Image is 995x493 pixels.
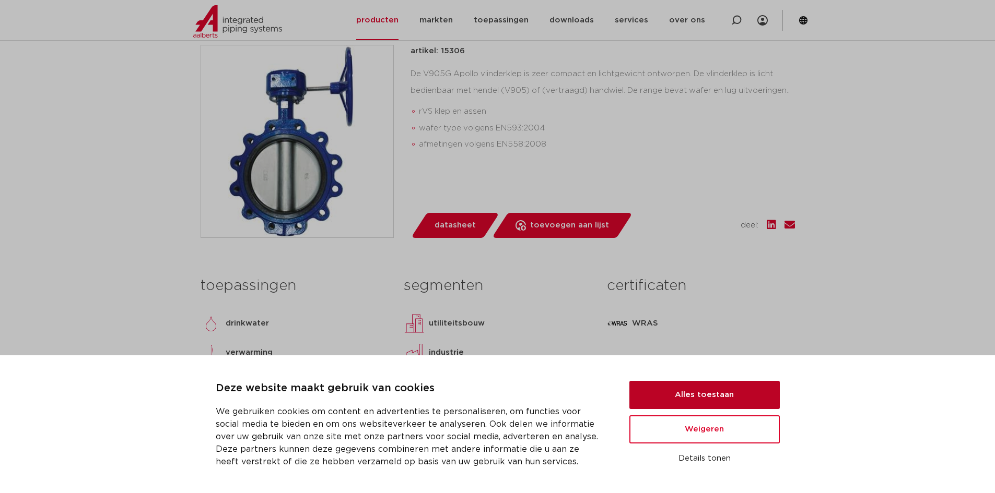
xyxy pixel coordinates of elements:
[530,217,609,234] span: toevoegen aan lijst
[607,275,794,296] h3: certificaten
[226,346,273,359] p: verwarming
[216,380,604,397] p: Deze website maakt gebruik van cookies
[404,342,425,363] img: industrie
[201,342,221,363] img: verwarming
[629,415,780,443] button: Weigeren
[632,317,658,330] p: WRAS
[419,136,795,153] li: afmetingen volgens EN558:2008
[629,450,780,467] button: Details tonen
[607,313,628,334] img: WRAS
[429,346,464,359] p: industrie
[201,313,221,334] img: drinkwater
[419,103,795,120] li: rVS klep en assen
[629,381,780,409] button: Alles toestaan
[411,45,465,57] p: artikel: 15306
[216,405,604,468] p: We gebruiken cookies om content en advertenties te personaliseren, om functies voor social media ...
[435,217,476,234] span: datasheet
[226,317,269,330] p: drinkwater
[741,219,758,232] span: deel:
[411,66,795,157] div: De V905G Apollo vlinderklep is zeer compact en lichtgewicht ontworpen. De vlinderklep is licht be...
[404,313,425,334] img: utiliteitsbouw
[429,317,485,330] p: utiliteitsbouw
[201,275,388,296] h3: toepassingen
[201,45,393,237] img: Product Image for Apollo vlinderklep met handwiel Lug DN250 PN16
[404,275,591,296] h3: segmenten
[411,213,499,238] a: datasheet
[419,120,795,137] li: wafer type volgens EN593:2004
